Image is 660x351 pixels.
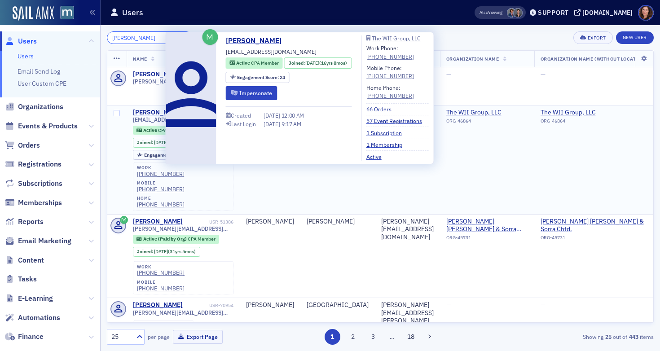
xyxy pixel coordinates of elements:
button: Export Page [173,330,223,344]
span: Finance [18,332,44,342]
span: Engagement Score : [237,74,280,80]
span: [PERSON_NAME][DOMAIN_NAME][EMAIL_ADDRESS][DOMAIN_NAME] [133,78,233,85]
span: 12:00 AM [282,112,304,119]
strong: 25 [603,333,613,341]
a: Active [366,153,388,161]
div: ORG-46864 [446,118,528,127]
button: Impersonate [226,86,277,100]
div: [PERSON_NAME][EMAIL_ADDRESS][DOMAIN_NAME] [381,218,434,241]
span: … [386,333,398,341]
button: 3 [365,329,381,345]
a: [PHONE_NUMBER] [137,171,185,177]
span: Viewing [480,9,502,16]
a: [PHONE_NUMBER] [366,92,414,100]
a: Reports [5,217,44,227]
div: work [137,264,185,270]
span: — [541,70,546,78]
span: [EMAIL_ADDRESS][DOMAIN_NAME] [226,48,317,56]
span: — [541,301,546,309]
span: [DATE] [154,139,168,145]
div: 25 [111,332,131,342]
span: Users [18,36,37,46]
span: Organizations [18,102,63,112]
div: Engagement Score: 24 [226,72,290,83]
span: [DATE] [305,60,319,66]
a: [PERSON_NAME] [133,218,183,226]
a: Active (Paid by Org) CPA Member [136,236,215,242]
a: User Custom CPE [18,79,66,88]
a: Active CPA Member [229,60,278,67]
span: Organization Name [446,56,499,62]
a: Content [5,255,44,265]
span: [EMAIL_ADDRESS][DOMAIN_NAME] [133,116,224,123]
a: [PERSON_NAME] [133,109,183,117]
div: Active: Active: CPA Member [133,126,190,135]
button: Export [573,31,612,44]
span: Registrations [18,159,62,169]
a: [PERSON_NAME] [133,301,183,309]
a: Events & Products [5,121,78,131]
div: ORG-45731 [446,235,528,244]
img: SailAMX [13,6,54,21]
a: Email Marketing [5,236,71,246]
button: 1 [325,329,340,345]
a: Users [18,52,34,60]
span: [PERSON_NAME][EMAIL_ADDRESS][PERSON_NAME][DOMAIN_NAME] [133,309,233,316]
div: [GEOGRAPHIC_DATA] [307,301,369,309]
span: Reports [18,217,44,227]
a: [PHONE_NUMBER] [366,53,414,61]
div: Joined: 2008-12-29 00:00:00 [284,57,352,69]
a: [PERSON_NAME] [133,70,183,79]
h1: Users [122,7,143,18]
span: Engagement Score : [144,152,187,158]
span: Email Marketing [18,236,71,246]
a: View Homepage [54,6,74,21]
a: Memberships [5,198,62,208]
a: Users [5,36,37,46]
a: 57 Event Registrations [366,117,429,125]
div: mobile [137,180,185,186]
a: The WII Group, LLC [446,109,528,117]
img: SailAMX [60,6,74,20]
input: Search… [107,31,193,44]
a: [PERSON_NAME] [PERSON_NAME] & Sorra Chtd. [541,218,655,233]
span: Name [133,56,147,62]
strong: 443 [627,333,640,341]
a: The WII Group, LLC [366,35,429,41]
label: per page [148,333,170,341]
div: [PERSON_NAME] [246,218,294,226]
span: Content [18,255,44,265]
span: Automations [18,313,60,323]
div: Joined: 1994-03-25 00:00:00 [133,247,200,257]
button: [DOMAIN_NAME] [574,9,636,16]
span: Weyrich Cronin & Sorra Chtd. [541,218,655,233]
div: USR-70954 [184,303,233,308]
span: CPA Member [251,60,279,66]
span: Joined : [137,140,154,145]
a: 1 Membership [366,140,409,149]
div: The WII Group, LLC [372,36,421,41]
span: Joined : [137,249,154,254]
div: Export [588,35,606,40]
div: [PHONE_NUMBER] [137,285,185,292]
a: Tasks [5,274,37,284]
span: Profile [638,5,654,21]
span: Joined : [289,60,306,67]
div: Support [538,9,569,17]
a: Subscriptions [5,179,62,189]
div: Last Login [231,122,256,127]
span: 9:17 AM [282,120,301,127]
span: [DATE] [264,112,282,119]
span: Weyrich Cronin & Sorra Chtd. (Cockeysville, MD) [446,218,528,233]
a: The WII Group, LLC [541,109,622,117]
div: Home Phone: [366,83,414,100]
div: [PERSON_NAME] [307,218,369,226]
div: [PHONE_NUMBER] [137,186,185,193]
span: Active (Paid by Org) [143,236,188,242]
a: Orders [5,140,40,150]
